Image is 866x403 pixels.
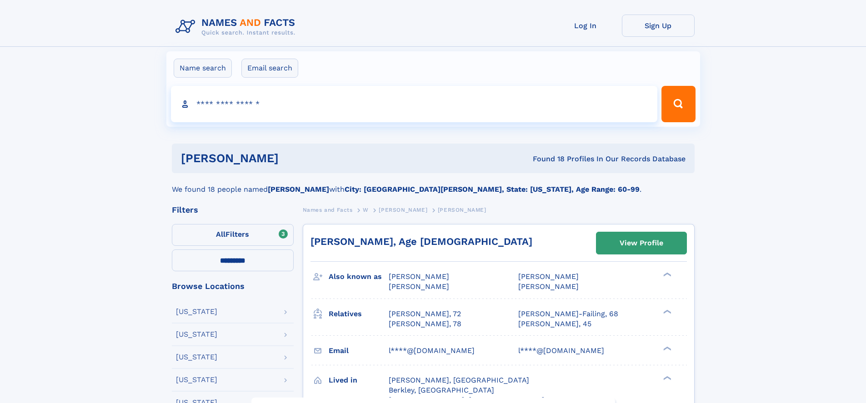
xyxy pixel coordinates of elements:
b: [PERSON_NAME] [268,185,329,194]
a: Sign Up [622,15,695,37]
a: Log In [549,15,622,37]
span: W [363,207,369,213]
div: [US_STATE] [176,376,217,383]
div: [US_STATE] [176,353,217,361]
button: Search Button [661,86,695,122]
span: [PERSON_NAME] [518,272,579,281]
span: [PERSON_NAME] [389,282,449,291]
div: Browse Locations [172,282,294,290]
a: W [363,204,369,215]
h3: Relatives [329,306,389,322]
a: Names and Facts [303,204,353,215]
span: [PERSON_NAME] [389,272,449,281]
span: [PERSON_NAME] [438,207,486,213]
a: [PERSON_NAME], 78 [389,319,461,329]
div: ❯ [661,308,672,314]
b: City: [GEOGRAPHIC_DATA][PERSON_NAME], State: [US_STATE], Age Range: 60-99 [345,185,640,194]
div: ❯ [661,272,672,278]
span: [PERSON_NAME] [379,207,427,213]
div: [US_STATE] [176,331,217,338]
a: [PERSON_NAME], 45 [518,319,591,329]
span: All [216,230,225,239]
a: [PERSON_NAME] [379,204,427,215]
div: ❯ [661,375,672,381]
h1: [PERSON_NAME] [181,153,406,164]
div: View Profile [620,233,663,254]
label: Email search [241,59,298,78]
h3: Also known as [329,269,389,284]
div: Found 18 Profiles In Our Records Database [405,154,686,164]
a: View Profile [596,232,686,254]
a: [PERSON_NAME], 72 [389,309,461,319]
a: [PERSON_NAME], Age [DEMOGRAPHIC_DATA] [310,236,532,247]
a: [PERSON_NAME]-Failing, 68 [518,309,618,319]
img: Logo Names and Facts [172,15,303,39]
div: We found 18 people named with . [172,173,695,195]
span: [PERSON_NAME], [GEOGRAPHIC_DATA] [389,376,529,384]
span: [PERSON_NAME] [518,282,579,291]
div: ❯ [661,345,672,351]
h3: Lived in [329,373,389,388]
div: Filters [172,206,294,214]
div: [US_STATE] [176,308,217,315]
input: search input [171,86,658,122]
h3: Email [329,343,389,358]
label: Filters [172,224,294,246]
label: Name search [174,59,232,78]
span: Berkley, [GEOGRAPHIC_DATA] [389,386,494,394]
